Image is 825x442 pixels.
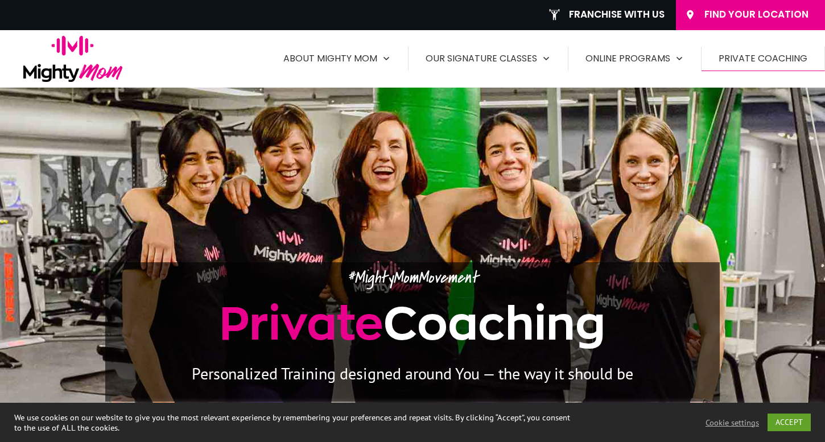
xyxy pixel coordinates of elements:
[426,49,551,68] a: Our Signature Classes
[569,9,665,21] span: Franchise With Us
[283,49,391,68] a: About Mighty Mom
[426,49,537,68] span: Our Signature Classes
[704,9,816,21] span: Find Your Location
[706,418,759,428] a: Cookie settings
[220,299,383,348] span: Private
[719,49,807,68] a: Private Coaching
[585,49,670,68] span: Online Programs
[283,49,377,68] span: About Mighty Mom
[106,263,719,293] p: #MightyMomMovement
[106,360,719,401] p: Personalized Training designed around You — the way it should be
[768,414,811,431] a: ACCEPT
[383,299,605,348] span: Coaching
[14,412,572,433] div: We use cookies on our website to give you the most relevant experience by remembering your prefer...
[23,36,122,82] img: logo-mighty-mom-full
[585,49,684,68] a: Online Programs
